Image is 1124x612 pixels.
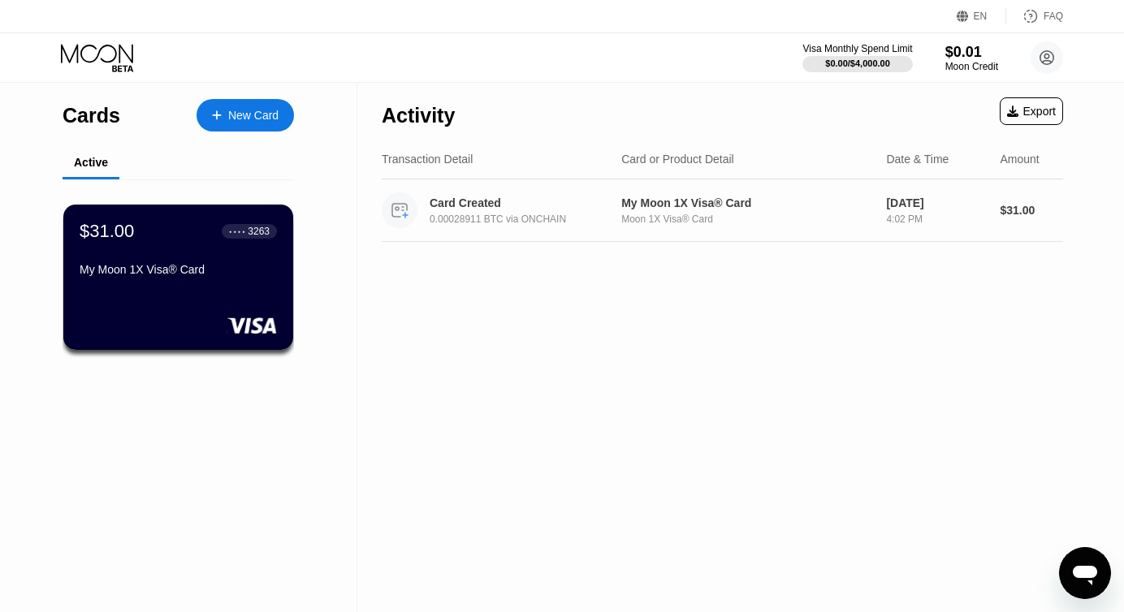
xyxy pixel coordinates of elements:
div: Export [1007,105,1056,118]
div: New Card [228,109,279,123]
div: Visa Monthly Spend Limit$0.00/$4,000.00 [802,43,912,72]
div: $0.01Moon Credit [945,44,998,72]
div: $0.00 / $4,000.00 [825,58,890,68]
div: $31.00 [1000,204,1063,217]
div: 4:02 PM [886,213,987,225]
div: $31.00● ● ● ●3263My Moon 1X Visa® Card [63,205,293,350]
div: $0.01 [945,44,998,61]
div: My Moon 1X Visa® Card [621,196,873,209]
div: [DATE] [886,196,987,209]
div: 3263 [248,226,270,237]
div: EN [974,11,988,22]
div: Cards [63,104,120,127]
div: Activity [382,104,455,127]
div: 0.00028911 BTC via ONCHAIN [430,213,633,225]
div: Amount [1000,153,1039,166]
div: FAQ [1006,8,1063,24]
div: My Moon 1X Visa® Card [80,263,277,276]
div: Moon 1X Visa® Card [621,213,873,225]
div: New Card [197,99,294,131]
div: EN [957,8,1006,24]
div: Transaction Detail [382,153,473,166]
div: ● ● ● ● [229,229,245,234]
div: Active [74,156,108,169]
div: Card Created0.00028911 BTC via ONCHAINMy Moon 1X Visa® CardMoon 1X Visa® Card[DATE]4:02 PM$31.00 [382,179,1063,242]
div: Moon Credit [945,61,998,72]
div: Visa Monthly Spend Limit [802,43,912,54]
div: Date & Time [886,153,949,166]
div: Export [1000,97,1063,125]
div: Card or Product Detail [621,153,734,166]
iframe: Button to launch messaging window [1059,547,1111,599]
div: Card Created [430,196,620,209]
div: FAQ [1044,11,1063,22]
div: $31.00 [80,221,134,242]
